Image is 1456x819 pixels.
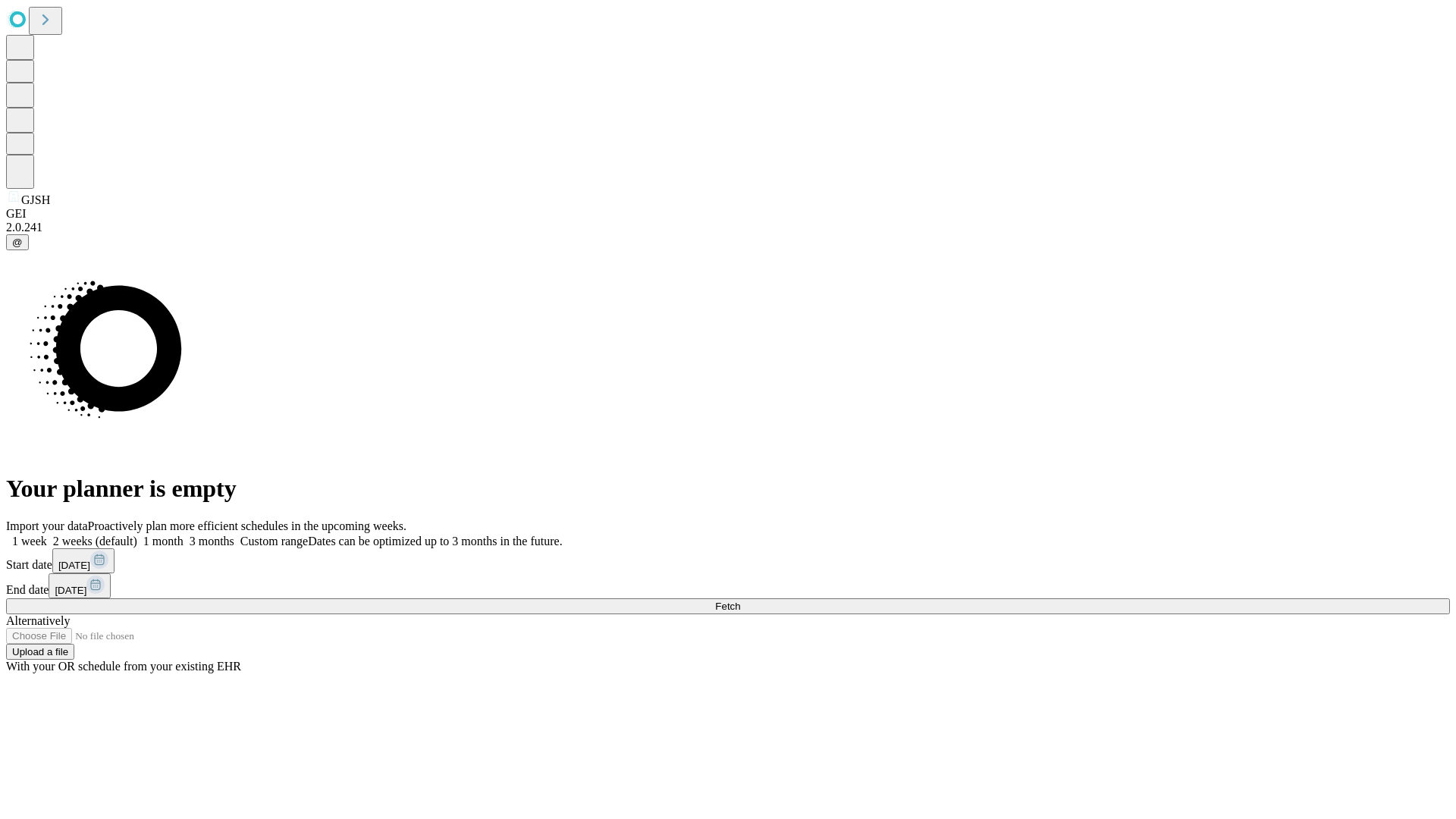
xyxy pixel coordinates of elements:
button: Fetch [6,598,1450,614]
span: Dates can be optimized up to 3 months in the future. [308,535,562,548]
span: 2 weeks (default) [53,535,137,548]
div: 2.0.241 [6,221,1450,234]
span: Custom range [240,535,308,548]
h1: Your planner is empty [6,475,1450,503]
button: Upload a file [6,644,74,660]
span: 3 months [190,535,234,548]
span: Alternatively [6,614,70,627]
div: GEI [6,207,1450,221]
button: @ [6,234,29,250]
span: @ [12,237,23,248]
span: Proactively plan more efficient schedules in the upcoming weeks. [88,519,406,532]
span: GJSH [21,193,50,206]
span: Import your data [6,519,88,532]
button: [DATE] [49,573,111,598]
span: 1 week [12,535,47,548]
button: [DATE] [52,548,115,573]
span: [DATE] [58,560,90,571]
span: With your OR schedule from your existing EHR [6,660,241,673]
span: [DATE] [55,585,86,596]
span: Fetch [715,601,740,612]
div: Start date [6,548,1450,573]
div: End date [6,573,1450,598]
span: 1 month [143,535,184,548]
